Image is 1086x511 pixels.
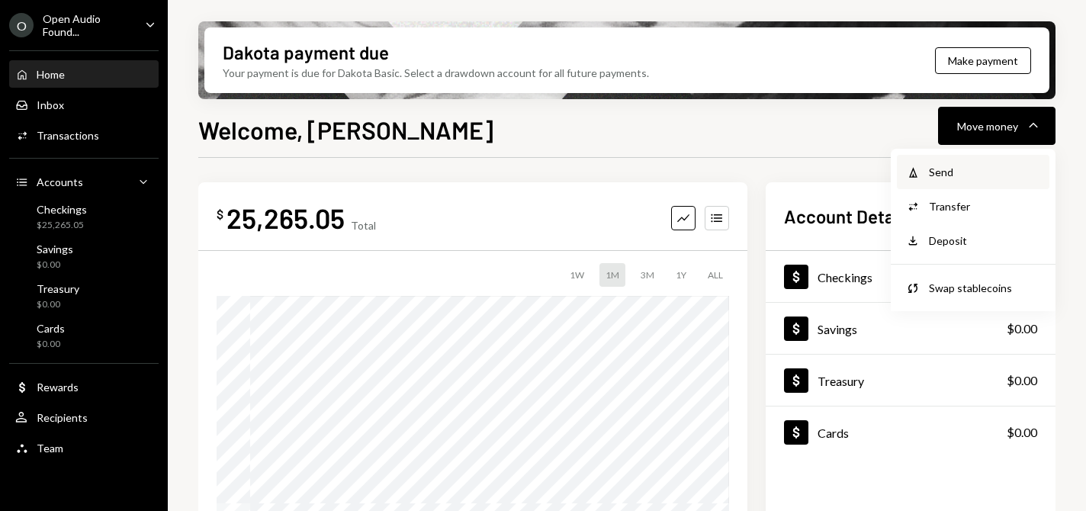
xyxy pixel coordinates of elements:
div: Cards [37,322,65,335]
div: Swap stablecoins [929,280,1040,296]
div: O [9,13,34,37]
button: Make payment [935,47,1031,74]
div: Savings [818,322,857,336]
div: 25,265.05 [227,201,345,235]
a: Cards$0.00 [766,407,1055,458]
h1: Welcome, [PERSON_NAME] [198,114,493,145]
div: Cards [818,426,849,440]
div: $ [217,207,223,222]
a: Checkings$25,265.05 [9,198,159,235]
div: Dakota payment due [223,40,389,65]
div: Inbox [37,98,64,111]
div: $0.00 [1007,371,1037,390]
div: Send [929,164,1040,180]
div: Savings [37,243,73,256]
div: Open Audio Found... [43,12,133,38]
div: 1W [564,263,590,287]
div: $0.00 [1007,423,1037,442]
a: Treasury$0.00 [766,355,1055,406]
div: Treasury [37,282,79,295]
div: Accounts [37,175,83,188]
div: 3M [635,263,660,287]
div: Transactions [37,129,99,142]
div: $0.00 [37,338,65,351]
a: Checkings$25,265.05 [766,251,1055,302]
div: Team [37,442,63,455]
a: Accounts [9,168,159,195]
div: Treasury [818,374,864,388]
div: Recipients [37,411,88,424]
div: $0.00 [37,298,79,311]
a: Savings$0.00 [766,303,1055,354]
div: Your payment is due for Dakota Basic. Select a drawdown account for all future payments. [223,65,649,81]
div: Rewards [37,381,79,394]
a: Recipients [9,403,159,431]
a: Team [9,434,159,461]
div: Checkings [37,203,87,216]
a: Home [9,60,159,88]
div: ALL [702,263,729,287]
a: Savings$0.00 [9,238,159,275]
a: Cards$0.00 [9,317,159,354]
div: Deposit [929,233,1040,249]
button: Move money [938,107,1055,145]
div: Checkings [818,270,872,284]
div: Home [37,68,65,81]
div: Move money [957,118,1018,134]
a: Transactions [9,121,159,149]
a: Treasury$0.00 [9,278,159,314]
h2: Account Details [784,204,913,229]
a: Rewards [9,373,159,400]
div: Transfer [929,198,1040,214]
div: $25,265.05 [37,219,87,232]
div: $0.00 [37,259,73,272]
a: Inbox [9,91,159,118]
div: Total [351,219,376,232]
div: 1Y [670,263,692,287]
div: $0.00 [1007,320,1037,338]
div: 1M [599,263,625,287]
